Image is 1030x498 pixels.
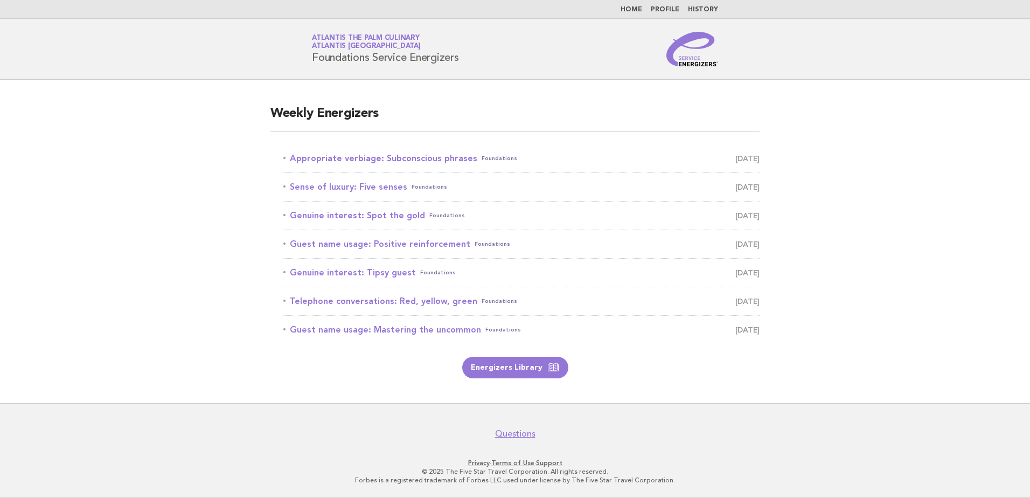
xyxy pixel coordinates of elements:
[312,43,421,50] span: Atlantis [GEOGRAPHIC_DATA]
[688,6,718,13] a: History
[735,179,760,195] span: [DATE]
[283,179,760,195] a: Sense of luxury: Five sensesFoundations [DATE]
[735,237,760,252] span: [DATE]
[283,322,760,337] a: Guest name usage: Mastering the uncommonFoundations [DATE]
[621,6,642,13] a: Home
[312,34,421,50] a: Atlantis The Palm CulinaryAtlantis [GEOGRAPHIC_DATA]
[485,322,521,337] span: Foundations
[283,265,760,280] a: Genuine interest: Tipsy guestFoundations [DATE]
[462,357,568,378] a: Energizers Library
[475,237,510,252] span: Foundations
[283,151,760,166] a: Appropriate verbiage: Subconscious phrasesFoundations [DATE]
[482,294,517,309] span: Foundations
[185,467,845,476] p: © 2025 The Five Star Travel Corporation. All rights reserved.
[185,476,845,485] p: Forbes is a registered trademark of Forbes LLC used under license by The Five Star Travel Corpora...
[735,294,760,309] span: [DATE]
[412,179,447,195] span: Foundations
[651,6,679,13] a: Profile
[185,459,845,467] p: · ·
[491,459,534,467] a: Terms of Use
[283,237,760,252] a: Guest name usage: Positive reinforcementFoundations [DATE]
[735,322,760,337] span: [DATE]
[420,265,456,280] span: Foundations
[495,428,535,439] a: Questions
[468,459,490,467] a: Privacy
[735,208,760,223] span: [DATE]
[429,208,465,223] span: Foundations
[270,105,760,132] h2: Weekly Energizers
[283,208,760,223] a: Genuine interest: Spot the goldFoundations [DATE]
[666,32,718,66] img: Service Energizers
[482,151,517,166] span: Foundations
[283,294,760,309] a: Telephone conversations: Red, yellow, greenFoundations [DATE]
[312,35,459,63] h1: Foundations Service Energizers
[735,265,760,280] span: [DATE]
[735,151,760,166] span: [DATE]
[536,459,562,467] a: Support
